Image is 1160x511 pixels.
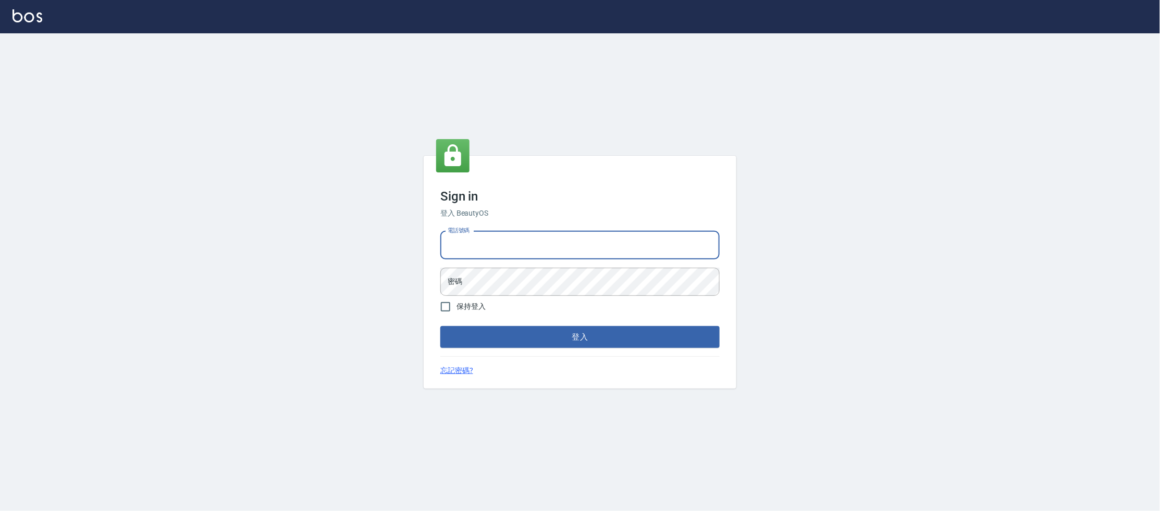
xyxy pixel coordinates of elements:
[456,301,486,312] span: 保持登入
[440,189,720,204] h3: Sign in
[440,208,720,219] h6: 登入 BeautyOS
[448,227,470,234] label: 電話號碼
[440,326,720,348] button: 登入
[440,365,473,376] a: 忘記密碼?
[13,9,42,22] img: Logo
